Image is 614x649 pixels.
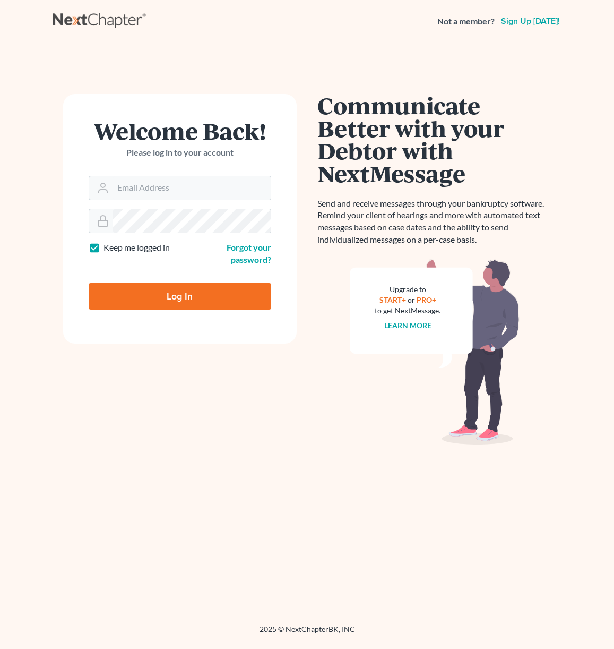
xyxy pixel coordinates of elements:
a: Learn more [384,321,431,330]
a: PRO+ [417,295,436,304]
h1: Welcome Back! [89,119,271,142]
img: nextmessage_bg-59042aed3d76b12b5cd301f8e5b87938c9018125f34e5fa2b7a6b67550977c72.svg [350,259,520,445]
p: Send and receive messages through your bankruptcy software. Remind your client of hearings and mo... [318,198,551,246]
input: Email Address [113,176,271,200]
label: Keep me logged in [103,242,170,254]
h1: Communicate Better with your Debtor with NextMessage [318,94,551,185]
div: Upgrade to [375,284,441,295]
div: to get NextMessage. [375,305,441,316]
strong: Not a member? [437,15,495,28]
a: Forgot your password? [227,242,271,264]
span: or [408,295,415,304]
a: START+ [379,295,406,304]
div: 2025 © NextChapterBK, INC [53,624,562,643]
a: Sign up [DATE]! [499,17,562,25]
p: Please log in to your account [89,147,271,159]
input: Log In [89,283,271,310]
